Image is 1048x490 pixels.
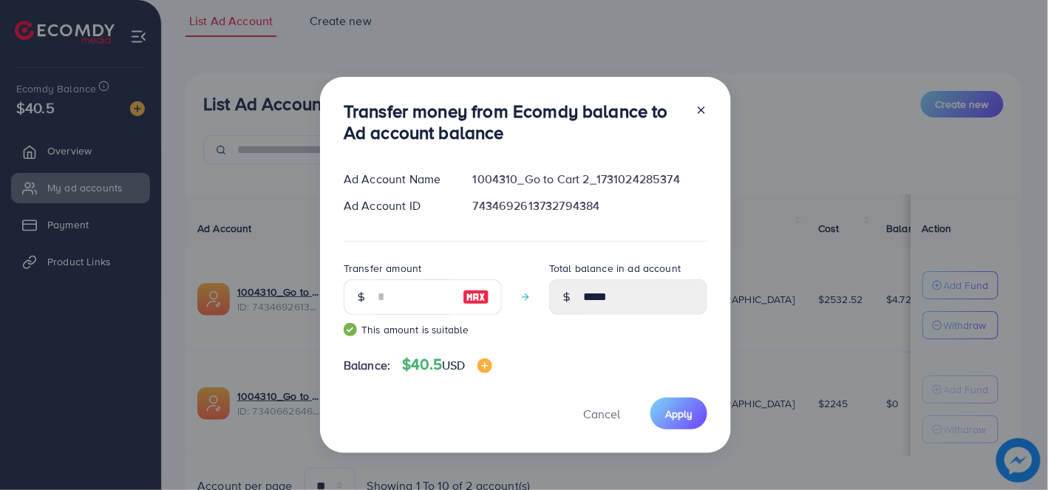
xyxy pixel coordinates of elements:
[461,197,719,214] div: 7434692613732794384
[344,261,421,276] label: Transfer amount
[344,357,390,374] span: Balance:
[344,323,357,336] img: guide
[549,261,681,276] label: Total balance in ad account
[402,355,491,374] h4: $40.5
[344,322,502,337] small: This amount is suitable
[332,171,461,188] div: Ad Account Name
[665,406,693,421] span: Apply
[344,101,684,143] h3: Transfer money from Ecomdy balance to Ad account balance
[461,171,719,188] div: 1004310_Go to Cart 2_1731024285374
[463,288,489,306] img: image
[583,406,620,422] span: Cancel
[442,357,465,373] span: USD
[477,358,492,373] img: image
[650,398,707,429] button: Apply
[565,398,639,429] button: Cancel
[332,197,461,214] div: Ad Account ID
